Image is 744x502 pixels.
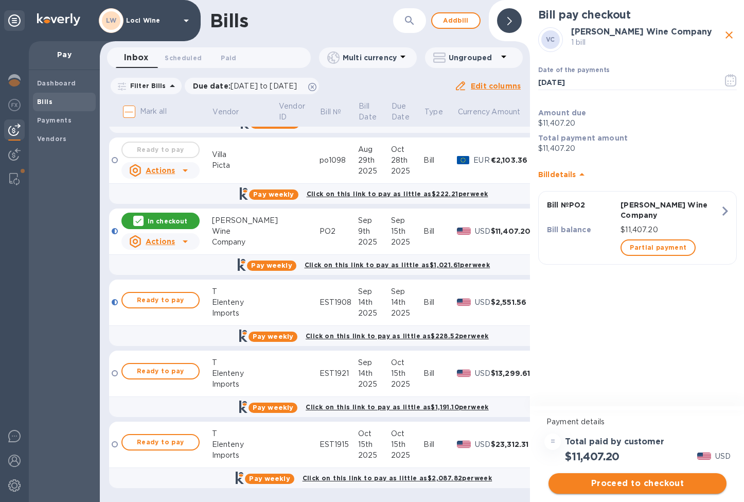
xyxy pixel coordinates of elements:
b: Click on this link to pay as little as $222.21 per week [307,190,488,198]
b: Dashboard [37,79,76,87]
p: Loci Wine [126,17,178,24]
p: Bill № [320,107,341,117]
p: Type [424,107,443,117]
div: Company [212,237,278,248]
div: Imports [212,308,278,319]
p: 1 bill [571,37,721,48]
div: 2025 [391,379,424,390]
span: Proceed to checkout [557,477,718,490]
span: Type [424,107,456,117]
div: EST1915 [320,439,358,450]
p: EUR [473,155,490,166]
div: Bill [423,226,457,237]
b: VC [546,36,555,43]
p: In checkout [148,217,187,226]
img: Foreign exchange [8,99,21,111]
div: $23,312.31 [491,439,536,449]
div: 2025 [391,450,424,461]
b: Click on this link to pay as little as $1,191.10 per week [306,403,489,411]
b: Click on this link to pay as little as $1,021.61 per week [305,261,490,269]
div: Bill [423,368,457,379]
p: Amount [491,107,520,117]
div: Bill [423,439,457,450]
b: Payments [37,116,72,124]
div: Oct [391,144,424,155]
div: $13,299.61 [491,368,536,378]
button: Bill №PO2[PERSON_NAME] Wine CompanyBill balance$11,407.20Partial payment [538,191,737,265]
p: Payment details [546,417,729,427]
div: Sep [358,286,391,297]
span: Inbox [124,50,148,65]
b: Pay weekly [251,262,292,269]
p: Pay [37,49,92,60]
b: Click on this link to pay as little as $228.52 per week [306,332,489,340]
div: Due date:[DATE] to [DATE] [185,78,320,94]
p: USD [475,439,491,450]
b: Pay weekly [253,191,294,198]
h1: Bills [210,10,248,31]
div: 14th [391,297,424,308]
p: Due Date [392,101,410,123]
b: Pay weekly [253,333,293,340]
b: LW [106,16,117,24]
div: Picta [212,160,278,171]
div: 2025 [358,237,391,248]
div: Elenteny [212,368,278,379]
img: USD [457,441,471,448]
div: 2025 [358,450,391,461]
div: 2025 [391,237,424,248]
b: Bill details [538,170,576,179]
img: USD [457,370,471,377]
div: 2025 [391,166,424,177]
img: Logo [37,13,80,26]
span: Due Date [392,101,423,123]
div: Sep [391,215,424,226]
p: USD [475,297,491,308]
div: 2025 [358,166,391,177]
p: Multi currency [343,53,397,63]
b: Click on this link to pay as little as $2,087.82 per week [303,474,492,482]
div: 14th [358,368,391,379]
div: EST1921 [320,368,358,379]
p: Bill balance [547,224,616,235]
p: Mark all [140,106,167,117]
div: 2025 [358,308,391,319]
div: Bill [423,155,457,166]
div: Oct [391,428,424,439]
span: Vendor [212,107,252,117]
div: $2,551.56 [491,297,536,307]
img: USD [457,228,471,235]
p: Vendor [212,107,239,117]
div: T [212,286,278,297]
div: T [212,357,278,368]
div: = [544,434,561,450]
div: Unpin categories [4,10,25,31]
div: T [212,428,278,439]
div: Imports [212,379,278,390]
div: Billdetails [538,158,737,191]
p: Bill № PO2 [547,200,616,210]
div: Oct [358,428,391,439]
p: Filter Bills [126,81,166,90]
span: Ready to pay [131,365,190,377]
div: 15th [391,368,424,379]
u: Edit columns [471,82,521,90]
div: po1098 [320,155,358,166]
div: 15th [391,439,424,450]
div: Sep [358,215,391,226]
div: 2025 [391,308,424,319]
div: Villa [212,149,278,160]
button: Ready to pay [121,292,200,308]
span: Add bill [440,14,471,27]
div: 2025 [358,379,391,390]
h3: Total paid by customer [565,437,664,447]
div: $11,407.20 [491,226,536,236]
div: Imports [212,450,278,461]
img: USD [697,453,711,460]
button: close [721,27,737,43]
div: €2,103.36 [491,155,536,165]
div: 29th [358,155,391,166]
h2: Bill pay checkout [538,8,737,21]
p: [PERSON_NAME] Wine Company [621,200,720,220]
div: Oct [391,357,424,368]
